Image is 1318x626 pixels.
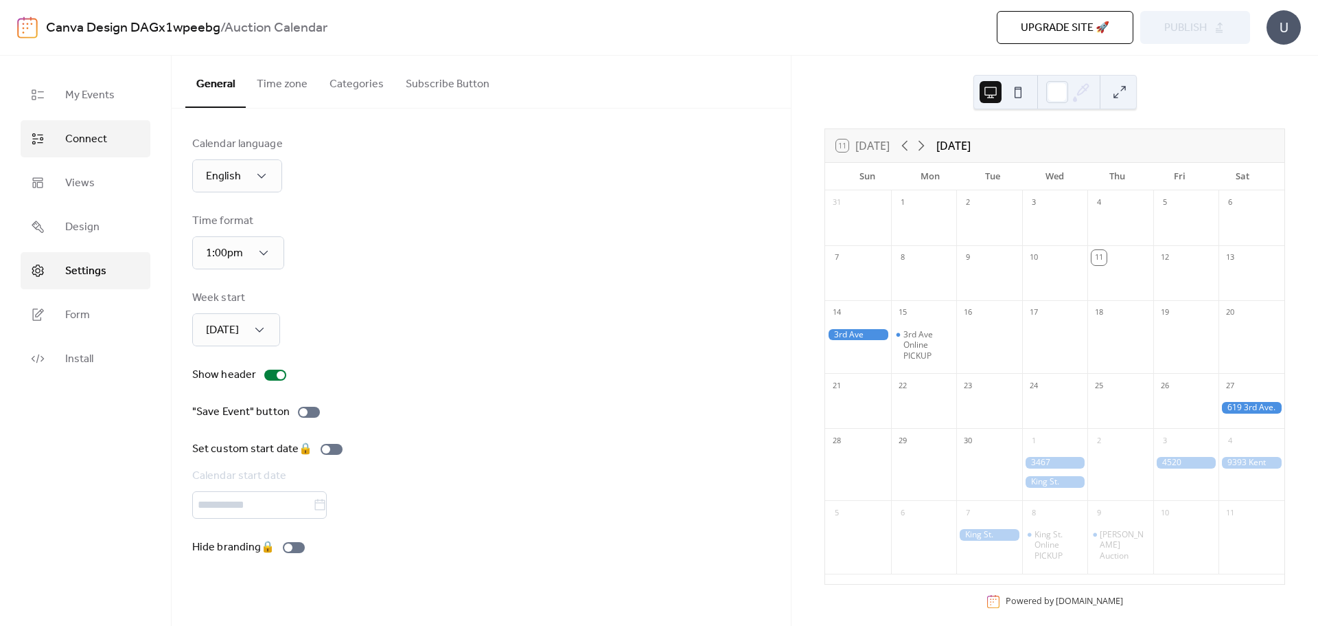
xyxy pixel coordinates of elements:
[895,378,910,393] div: 22
[829,378,844,393] div: 21
[65,307,90,324] span: Form
[65,219,100,236] span: Design
[899,163,961,190] div: Mon
[192,136,283,153] div: Calendar language
[1091,378,1107,393] div: 25
[224,15,327,41] b: Auction Calendar
[836,163,899,190] div: Sun
[1157,305,1172,320] div: 19
[1223,195,1238,210] div: 6
[1157,195,1172,210] div: 5
[1091,433,1107,448] div: 2
[21,76,150,113] a: My Events
[1223,378,1238,393] div: 27
[895,195,910,210] div: 1
[65,175,95,192] span: Views
[829,305,844,320] div: 14
[829,505,844,520] div: 5
[21,296,150,333] a: Form
[960,505,975,520] div: 7
[46,15,220,41] a: Canva Design DAGx1wpeebg
[21,252,150,289] a: Settings
[1223,433,1238,448] div: 4
[21,164,150,201] a: Views
[956,529,1022,541] div: King St. Online END
[1223,305,1238,320] div: 20
[1091,195,1107,210] div: 4
[829,250,844,265] div: 7
[21,340,150,377] a: Install
[1086,163,1148,190] div: Thu
[206,243,243,264] span: 1:00pm
[1223,250,1238,265] div: 13
[1157,378,1172,393] div: 26
[1211,163,1273,190] div: Sat
[960,433,975,448] div: 30
[1148,163,1211,190] div: Fri
[829,433,844,448] div: 28
[1021,20,1109,36] span: Upgrade site 🚀
[1157,433,1172,448] div: 3
[1218,457,1284,469] div: 9393 Kent Ave. AUCTION LIVE
[1091,505,1107,520] div: 9
[192,404,290,421] div: "Save Event" button
[961,163,1024,190] div: Tue
[895,505,910,520] div: 6
[960,378,975,393] div: 23
[1153,457,1219,469] div: 4520 Georgetown AUCTION
[206,166,241,187] span: English
[1026,250,1041,265] div: 10
[891,329,957,361] div: 3rd Ave Online PICKUP
[1056,596,1123,607] a: [DOMAIN_NAME]
[1223,505,1238,520] div: 11
[960,305,975,320] div: 16
[21,208,150,245] a: Design
[829,195,844,210] div: 31
[1006,596,1123,607] div: Powered by
[1026,505,1041,520] div: 8
[903,329,951,361] div: 3rd Ave Online PICKUP
[1022,529,1088,561] div: King St. Online PICKUP
[65,263,106,280] span: Settings
[192,367,256,383] div: Show header
[1267,10,1301,45] div: U
[1157,505,1172,520] div: 10
[1157,250,1172,265] div: 12
[960,195,975,210] div: 2
[1026,305,1041,320] div: 17
[65,131,107,148] span: Connect
[1100,529,1148,561] div: [PERSON_NAME] Auction
[185,56,246,108] button: General
[1091,250,1107,265] div: 11
[960,250,975,265] div: 9
[1026,433,1041,448] div: 1
[395,56,500,107] button: Subscribe Button
[21,120,150,157] a: Connect
[206,320,239,341] span: [DATE]
[192,290,277,306] div: Week start
[1024,163,1086,190] div: Wed
[319,56,395,107] button: Categories
[1026,195,1041,210] div: 3
[895,250,910,265] div: 8
[246,56,319,107] button: Time zone
[1022,457,1088,469] div: 3467 Briardale AUCTION
[1091,305,1107,320] div: 18
[1022,476,1088,488] div: King St. Online START
[936,137,971,154] div: [DATE]
[220,15,224,41] b: /
[65,87,115,104] span: My Events
[997,11,1133,44] button: Upgrade site 🚀
[192,213,281,230] div: Time format
[1026,378,1041,393] div: 24
[65,351,93,368] span: Install
[895,305,910,320] div: 15
[1087,529,1153,561] div: Adele Auction
[1218,402,1284,414] div: 619 3rd Ave. AUCTION LIVE
[1034,529,1083,561] div: King St. Online PICKUP
[825,329,891,341] div: 3rd Ave Online END
[17,16,38,38] img: logo
[895,433,910,448] div: 29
